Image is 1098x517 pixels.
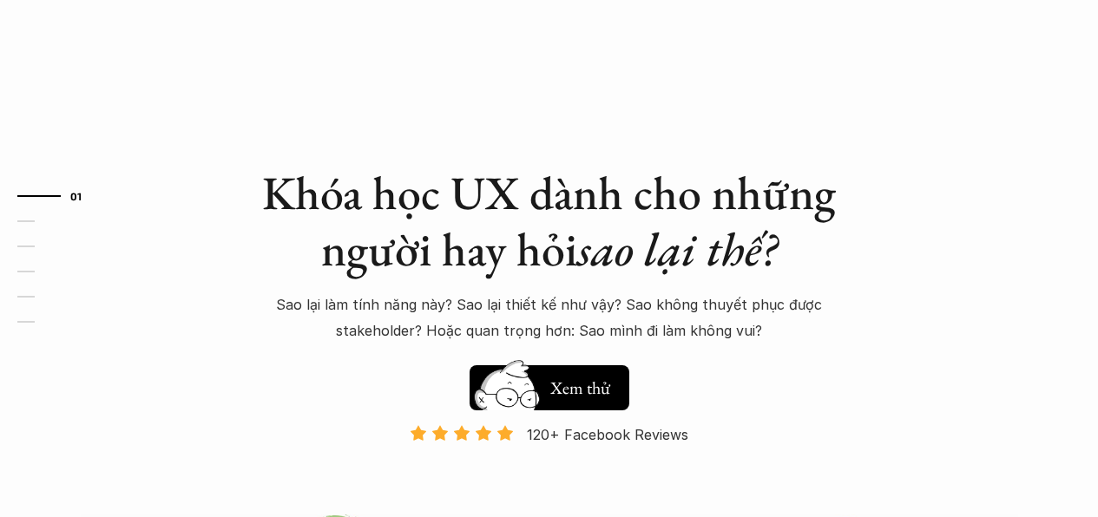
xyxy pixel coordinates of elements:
[548,376,612,400] h5: Xem thử
[246,165,853,278] h1: Khóa học UX dành cho những người hay hỏi
[577,219,777,279] em: sao lại thế?
[246,291,853,344] p: Sao lại làm tính năng này? Sao lại thiết kế như vậy? Sao không thuyết phục được stakeholder? Hoặc...
[395,424,704,512] a: 120+ Facebook Reviews
[470,357,629,410] a: Xem thử
[70,189,82,201] strong: 01
[527,422,688,448] p: 120+ Facebook Reviews
[17,186,100,206] a: 01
